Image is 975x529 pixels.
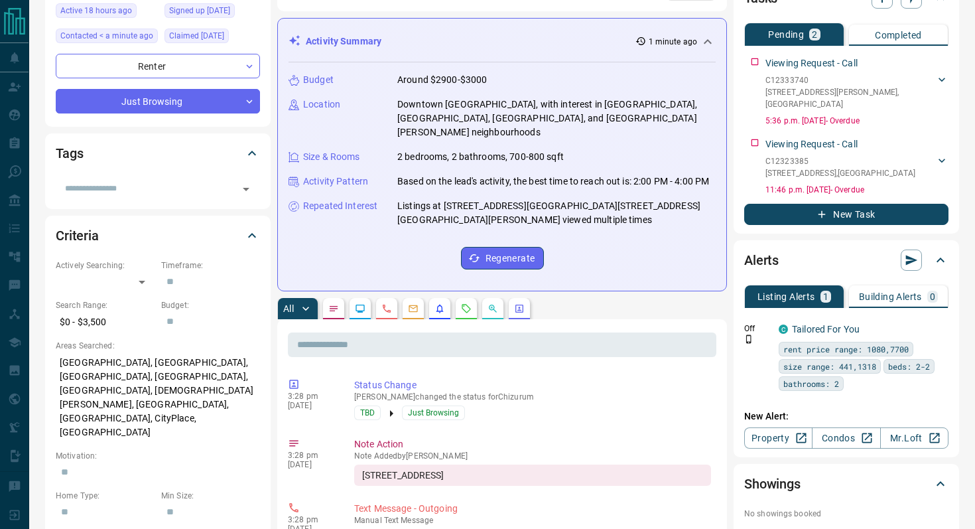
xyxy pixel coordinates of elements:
[744,323,771,335] p: Off
[237,180,255,198] button: Open
[283,304,294,313] p: All
[397,150,564,164] p: 2 bedrooms, 2 bathrooms, 700-800 sqft
[744,468,948,500] div: Showings
[355,303,365,314] svg: Lead Browsing Activity
[744,250,779,271] h2: Alerts
[649,36,697,48] p: 1 minute ago
[354,451,711,461] p: Note Added by [PERSON_NAME]
[381,303,392,314] svg: Calls
[408,303,419,314] svg: Emails
[56,450,260,462] p: Motivation:
[765,56,858,70] p: Viewing Request - Call
[56,490,155,502] p: Home Type:
[765,72,948,113] div: C12333740[STREET_ADDRESS][PERSON_NAME],[GEOGRAPHIC_DATA]
[354,437,711,451] p: Note Action
[360,406,375,419] span: TBD
[56,340,260,352] p: Areas Searched:
[288,460,334,469] p: [DATE]
[880,427,948,449] a: Mr.Loft
[783,377,839,390] span: bathrooms: 2
[303,199,377,213] p: Repeated Interest
[757,292,815,301] p: Listing Alerts
[792,324,860,335] a: Tailored For You
[164,29,260,47] div: Mon Sep 18 2023
[56,225,99,246] h2: Criteria
[56,311,155,333] p: $0 - $3,500
[765,167,915,179] p: [STREET_ADDRESS] , [GEOGRAPHIC_DATA]
[744,410,948,423] p: New Alert:
[164,3,260,22] div: Sun Aug 20 2023
[288,451,334,460] p: 3:28 pm
[354,516,711,525] p: Text Message
[328,303,339,314] svg: Notes
[875,31,922,40] p: Completed
[303,150,360,164] p: Size & Rooms
[408,406,459,419] span: Just Browsing
[60,4,132,17] span: Active 18 hours ago
[169,29,224,42] span: Claimed [DATE]
[56,89,260,113] div: Just Browsing
[169,4,230,17] span: Signed up [DATE]
[744,508,948,520] p: No showings booked
[765,74,935,86] p: C12333740
[289,29,716,54] div: Activity Summary1 minute ago
[354,465,711,486] div: [STREET_ADDRESS]
[812,427,880,449] a: Condos
[354,516,382,525] span: manual
[859,292,922,301] p: Building Alerts
[60,29,153,42] span: Contacted < a minute ago
[397,73,487,87] p: Around $2900-$3000
[56,3,158,22] div: Sat Aug 16 2025
[161,490,260,502] p: Min Size:
[812,30,817,39] p: 2
[288,515,334,524] p: 3:28 pm
[397,199,716,227] p: Listings at [STREET_ADDRESS][GEOGRAPHIC_DATA][STREET_ADDRESS][GEOGRAPHIC_DATA][PERSON_NAME] viewe...
[744,427,812,449] a: Property
[768,30,804,39] p: Pending
[888,360,930,373] span: beds: 2-2
[56,29,158,47] div: Sun Aug 17 2025
[288,392,334,401] p: 3:28 pm
[354,378,711,392] p: Status Change
[161,299,260,311] p: Budget:
[823,292,828,301] p: 1
[303,73,334,87] p: Budget
[354,392,711,402] p: [PERSON_NAME] changed the status for Chizurum
[56,143,83,164] h2: Tags
[779,325,788,334] div: condos.ca
[56,54,260,78] div: Renter
[765,137,858,151] p: Viewing Request - Call
[765,155,915,167] p: C12323385
[765,184,948,196] p: 11:46 p.m. [DATE] - Overdue
[744,204,948,225] button: New Task
[56,352,260,443] p: [GEOGRAPHIC_DATA], [GEOGRAPHIC_DATA], [GEOGRAPHIC_DATA], [GEOGRAPHIC_DATA], [GEOGRAPHIC_DATA], [D...
[765,86,935,110] p: [STREET_ADDRESS][PERSON_NAME] , [GEOGRAPHIC_DATA]
[354,502,711,516] p: Text Message - Outgoing
[514,303,525,314] svg: Agent Actions
[744,335,753,344] svg: Push Notification Only
[461,303,472,314] svg: Requests
[765,153,948,182] div: C12323385[STREET_ADDRESS],[GEOGRAPHIC_DATA]
[461,247,544,269] button: Regenerate
[306,35,381,48] p: Activity Summary
[434,303,445,314] svg: Listing Alerts
[930,292,935,301] p: 0
[303,98,340,112] p: Location
[783,360,876,373] span: size range: 441,1318
[303,175,368,189] p: Activity Pattern
[56,220,260,252] div: Criteria
[288,401,334,410] p: [DATE]
[56,299,155,311] p: Search Range:
[397,98,716,139] p: Downtown [GEOGRAPHIC_DATA], with interest in [GEOGRAPHIC_DATA], [GEOGRAPHIC_DATA], [GEOGRAPHIC_DA...
[56,260,155,271] p: Actively Searching:
[765,115,948,127] p: 5:36 p.m. [DATE] - Overdue
[487,303,498,314] svg: Opportunities
[56,137,260,169] div: Tags
[744,244,948,276] div: Alerts
[161,260,260,271] p: Timeframe:
[397,175,709,189] p: Based on the lead's activity, the best time to reach out is: 2:00 PM - 4:00 PM
[744,473,801,494] h2: Showings
[783,342,909,356] span: rent price range: 1080,7700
